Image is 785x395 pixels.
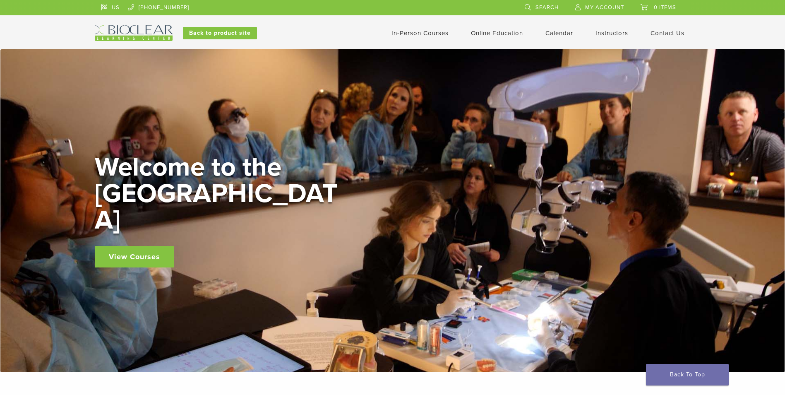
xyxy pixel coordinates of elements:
[651,29,684,37] a: Contact Us
[95,25,173,41] img: Bioclear
[585,4,624,11] span: My Account
[535,4,559,11] span: Search
[471,29,523,37] a: Online Education
[183,27,257,39] a: Back to product site
[646,364,729,385] a: Back To Top
[654,4,676,11] span: 0 items
[545,29,573,37] a: Calendar
[95,154,343,234] h2: Welcome to the [GEOGRAPHIC_DATA]
[595,29,628,37] a: Instructors
[391,29,449,37] a: In-Person Courses
[95,246,174,267] a: View Courses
